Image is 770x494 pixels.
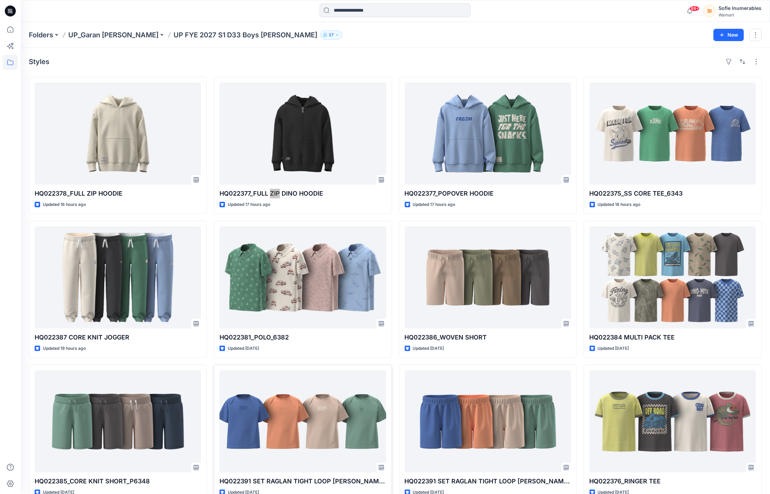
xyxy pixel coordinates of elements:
p: HQ022391 SET RAGLAN TIGHT LOOP [PERSON_NAME] SET(SHORT ONLY) [405,477,571,486]
p: Updated 17 hours ago [413,201,455,208]
a: HQ022376_RINGER TEE [590,370,756,472]
p: HQ022377_FULL ZIP DINO HOODIE [220,189,386,198]
p: HQ022385_CORE KNIT SHORT_P6348 [35,477,201,486]
a: Folders [29,30,53,40]
p: Updated 17 hours ago [228,201,270,208]
a: UP_Garan [PERSON_NAME] [68,30,158,40]
p: Updated [DATE] [413,345,444,352]
a: HQ022386_WOVEN SHORT [405,226,571,329]
a: HQ022391 SET RAGLAN TIGHT LOOP TERRY SET(SHORT ONLY) [405,370,571,472]
p: HQ022391 SET RAGLAN TIGHT LOOP [PERSON_NAME] SET(T-SHIRT ONLY) [220,477,386,486]
p: HQ022387 CORE KNIT JOGGER [35,333,201,342]
p: HQ022378_FULL ZIP HOODIE [35,189,201,198]
p: UP FYE 2027 S1 D33 Boys [PERSON_NAME] [174,30,317,40]
p: HQ022384 MULTI PACK TEE [590,333,756,342]
p: Updated 18 hours ago [598,201,641,208]
a: HQ022387 CORE KNIT JOGGER [35,226,201,329]
button: 37 [320,30,342,40]
div: Sofie Inumerables [719,4,761,12]
p: Updated [DATE] [598,345,629,352]
div: Walmart [719,12,761,17]
a: HQ022381_POLO_6382 [220,226,386,329]
p: HQ022376_RINGER TEE [590,477,756,486]
p: HQ022375_SS CORE TEE_6343 [590,189,756,198]
a: HQ022385_CORE KNIT SHORT_P6348 [35,370,201,472]
a: HQ022378_FULL ZIP HOODIE [35,83,201,185]
a: HQ022391 SET RAGLAN TIGHT LOOP TERRY SET(T-SHIRT ONLY) [220,370,386,472]
p: HQ022386_WOVEN SHORT [405,333,571,342]
p: Updated [DATE] [228,345,259,352]
a: HQ022384 MULTI PACK TEE [590,226,756,329]
p: Updated 19 hours ago [43,345,86,352]
span: 99+ [689,6,700,11]
p: HQ022381_POLO_6382 [220,333,386,342]
a: HQ022377_FULL ZIP DINO HOODIE [220,83,386,185]
button: New [713,29,744,41]
a: HQ022375_SS CORE TEE_6343 [590,83,756,185]
div: SI [703,5,716,17]
p: 37 [329,31,334,39]
p: Updated 16 hours ago [43,201,86,208]
a: HQ022377_POPOVER HOODIE [405,83,571,185]
h4: Styles [29,58,49,66]
p: HQ022377_POPOVER HOODIE [405,189,571,198]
